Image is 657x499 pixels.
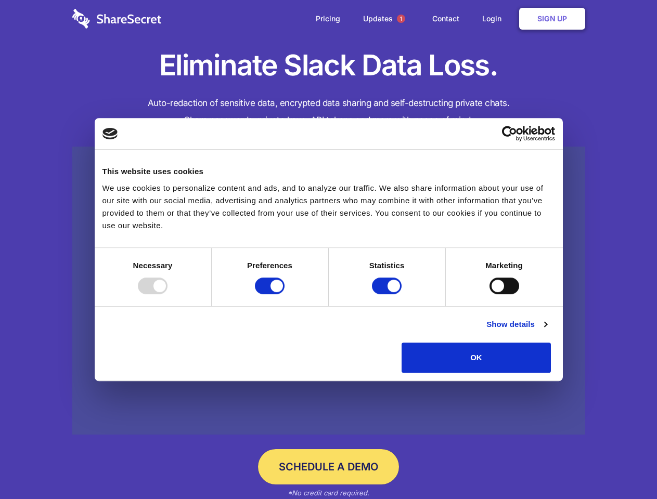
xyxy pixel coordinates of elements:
a: Contact [422,3,470,35]
strong: Marketing [485,261,523,270]
strong: Necessary [133,261,173,270]
a: Usercentrics Cookiebot - opens in a new window [464,126,555,141]
strong: Statistics [369,261,405,270]
strong: Preferences [247,261,292,270]
img: logo-wordmark-white-trans-d4663122ce5f474addd5e946df7df03e33cb6a1c49d2221995e7729f52c070b2.svg [72,9,161,29]
h1: Eliminate Slack Data Loss. [72,47,585,84]
a: Sign Up [519,8,585,30]
h4: Auto-redaction of sensitive data, encrypted data sharing and self-destructing private chats. Shar... [72,95,585,129]
a: Schedule a Demo [258,449,399,484]
img: logo [102,128,118,139]
a: Show details [486,318,547,331]
a: Pricing [305,3,351,35]
a: Login [472,3,517,35]
a: Wistia video thumbnail [72,147,585,435]
span: 1 [397,15,405,23]
div: This website uses cookies [102,165,555,178]
div: We use cookies to personalize content and ads, and to analyze our traffic. We also share informat... [102,182,555,232]
em: *No credit card required. [288,489,369,497]
button: OK [402,343,551,373]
